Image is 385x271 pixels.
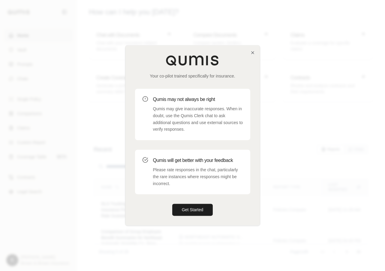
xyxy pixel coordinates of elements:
p: Your co-pilot trained specifically for insurance. [135,73,250,79]
img: Qumis Logo [166,55,220,66]
p: Please rate responses in the chat, particularly the rare instances where responses might be incor... [153,166,243,187]
h3: Qumis may not always be right [153,96,243,103]
button: Get Started [172,204,213,216]
h3: Qumis will get better with your feedback [153,157,243,164]
p: Qumis may give inaccurate responses. When in doubt, use the Qumis Clerk chat to ask additional qu... [153,105,243,133]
